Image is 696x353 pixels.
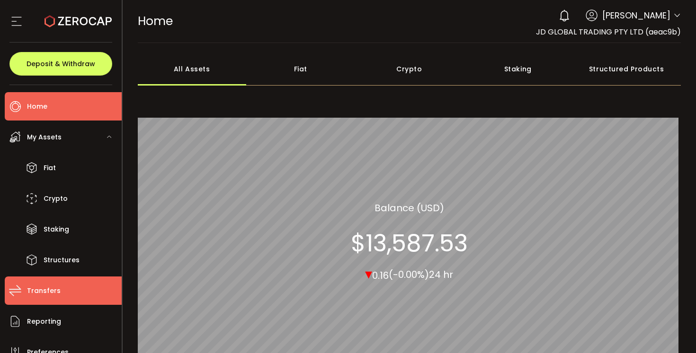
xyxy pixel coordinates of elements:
div: All Assets [138,52,247,86]
section: Balance (USD) [375,200,444,215]
span: Structures [44,253,80,267]
span: JD GLOBAL TRADING PTY LTD (aeac9b) [536,26,681,37]
span: Fiat [44,161,56,175]
div: 聊天小组件 [583,251,696,353]
span: Reporting [27,315,61,328]
span: Home [27,100,47,113]
span: My Assets [27,130,62,144]
span: Staking [44,223,69,236]
div: Staking [464,52,572,86]
div: Structured Products [572,52,681,86]
span: (-0.00%) [389,268,429,281]
span: [PERSON_NAME] [602,9,670,22]
span: Deposit & Withdraw [27,60,95,67]
span: Home [138,13,173,29]
span: ▾ [365,263,372,284]
div: Fiat [246,52,355,86]
iframe: Chat Widget [583,251,696,353]
span: 24 hr [429,268,453,281]
span: 0.16 [372,268,389,282]
span: Transfers [27,284,61,298]
div: Crypto [355,52,464,86]
section: $13,587.53 [351,229,468,257]
span: Crypto [44,192,68,206]
button: Deposit & Withdraw [9,52,112,76]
